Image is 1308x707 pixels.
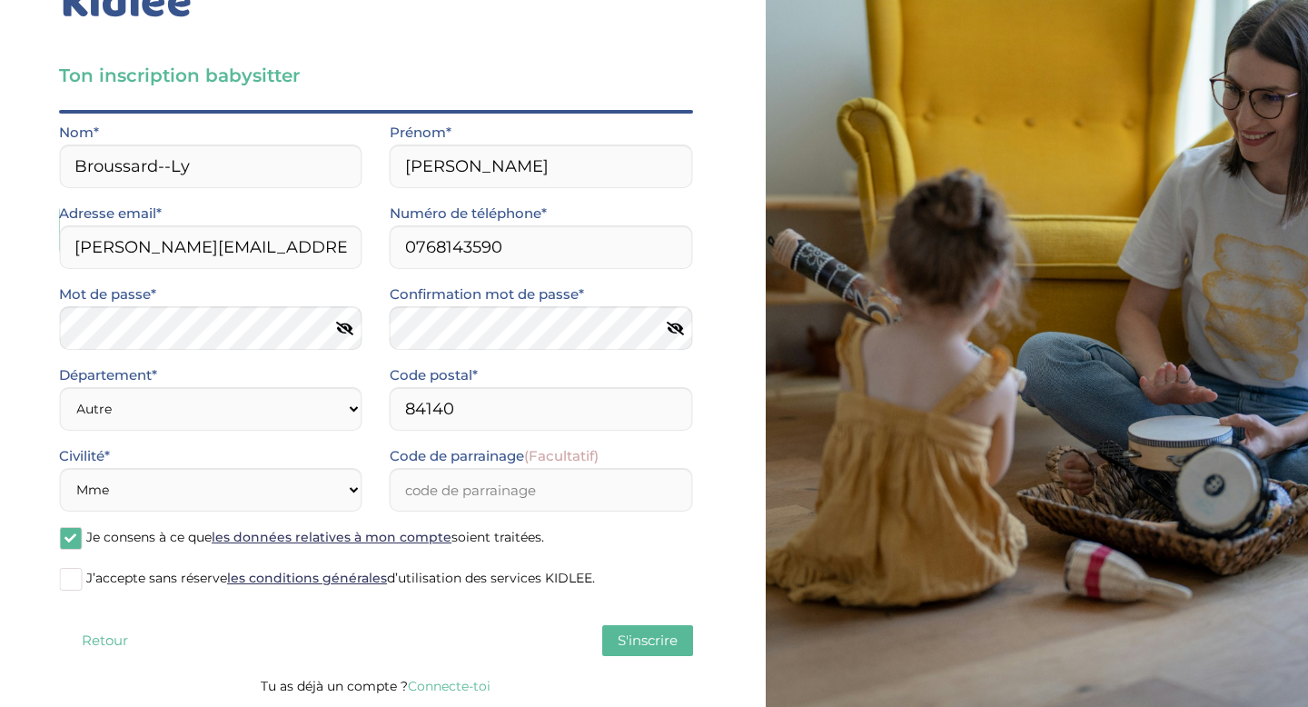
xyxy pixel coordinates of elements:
[618,632,678,649] span: S'inscrire
[227,570,387,586] a: les conditions générales
[212,529,451,545] a: les données relatives à mon compte
[86,570,595,586] span: J’accepte sans réserve d’utilisation des services KIDLEE.
[59,674,693,698] p: Tu as déjà un compte ?
[86,529,544,545] span: Je consens à ce que soient traitées.
[524,447,599,464] span: (Facultatif)
[390,202,547,225] label: Numéro de téléphone*
[59,63,693,88] h3: Ton inscription babysitter
[390,444,599,468] label: Code de parrainage
[408,678,490,694] a: Connecte-toi
[59,202,162,225] label: Adresse email*
[390,387,693,431] input: Code postal
[390,363,478,387] label: Code postal*
[59,225,362,269] input: Email
[59,144,362,188] input: Nom
[390,144,693,188] input: Prénom
[390,283,584,306] label: Confirmation mot de passe*
[59,283,156,306] label: Mot de passe*
[602,625,693,656] button: S'inscrire
[59,625,150,656] button: Retour
[59,363,157,387] label: Département*
[59,444,110,468] label: Civilité*
[390,468,693,512] input: code de parrainage
[390,225,693,269] input: Numero de telephone
[390,121,451,144] label: Prénom*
